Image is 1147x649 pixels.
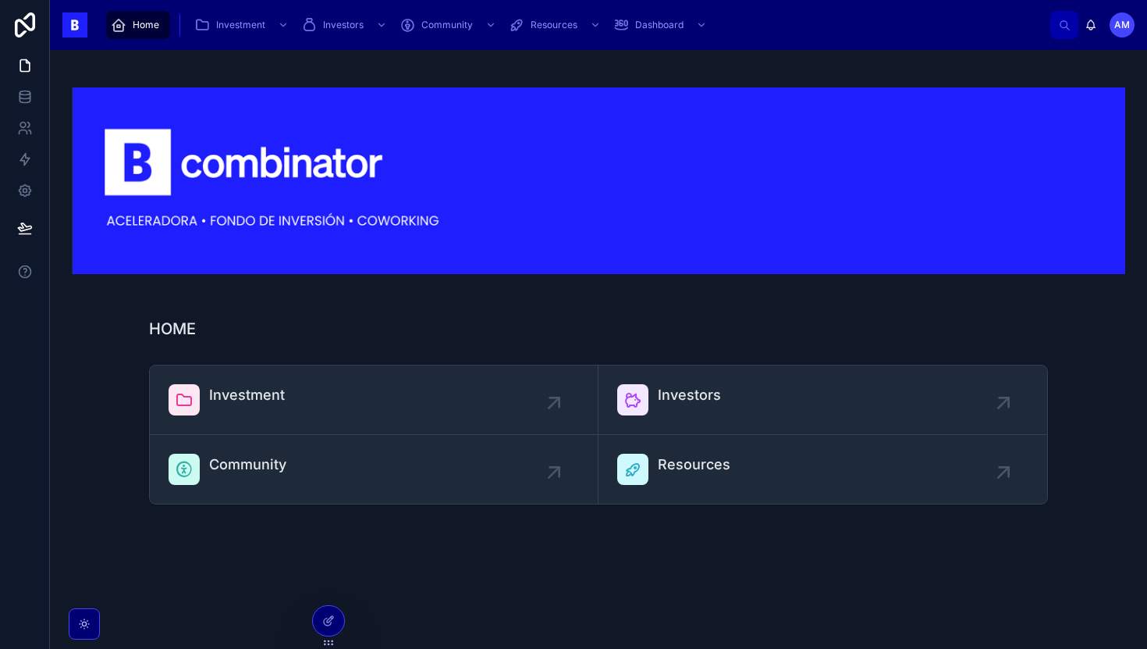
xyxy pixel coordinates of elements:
[72,87,1125,274] img: 18445-Captura-de-Pantalla-2024-03-07-a-las-17.49.44.png
[133,19,159,31] span: Home
[149,318,196,340] h1: HOME
[297,11,395,39] a: Investors
[598,366,1047,435] a: Investors
[1114,19,1130,31] span: AM
[635,19,684,31] span: Dashboard
[190,11,297,39] a: Investment
[216,19,265,31] span: Investment
[395,11,504,39] a: Community
[598,435,1047,504] a: Resources
[150,366,598,435] a: Investment
[609,11,715,39] a: Dashboard
[658,454,730,476] span: Resources
[209,454,286,476] span: Community
[421,19,473,31] span: Community
[323,19,364,31] span: Investors
[658,384,721,406] span: Investors
[106,11,170,39] a: Home
[150,435,598,504] a: Community
[504,11,609,39] a: Resources
[100,8,1050,42] div: scrollable content
[209,384,285,406] span: Investment
[531,19,577,31] span: Resources
[62,12,87,37] img: App logo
